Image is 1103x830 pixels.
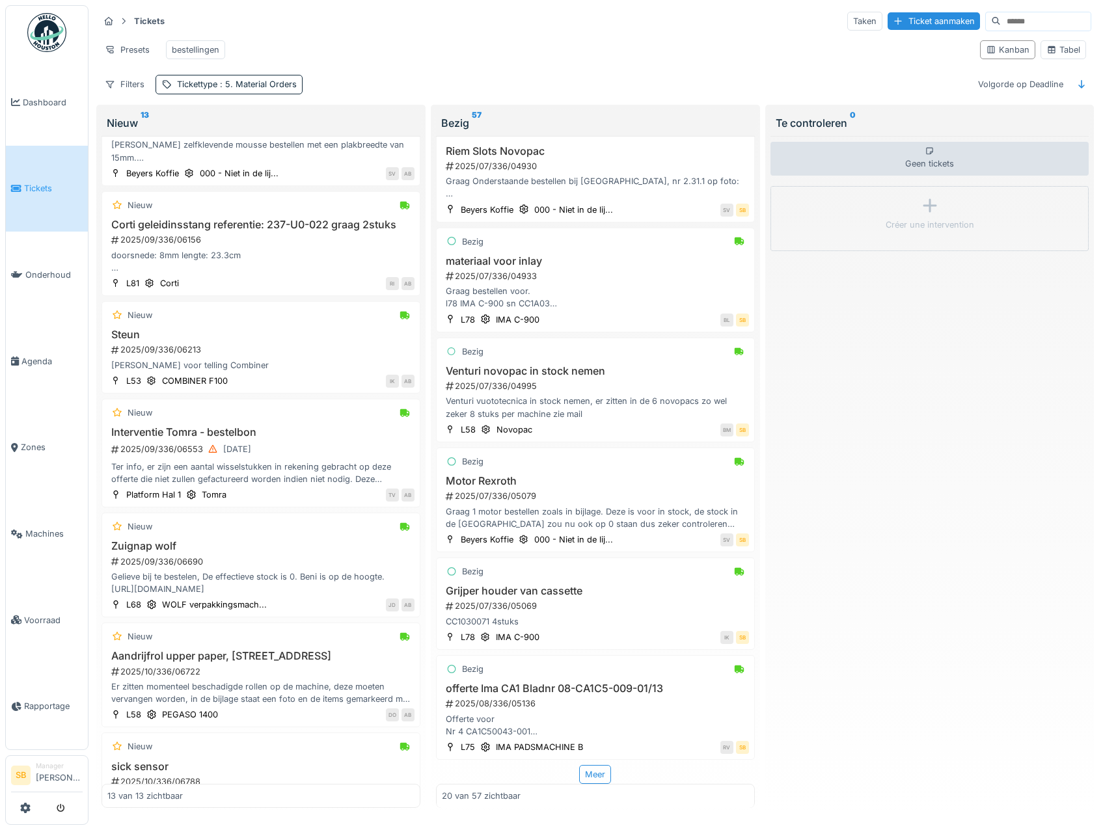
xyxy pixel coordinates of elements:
div: COMBINER F100 [162,375,228,387]
div: RV [720,741,733,754]
div: Nieuw [107,115,415,131]
div: AB [402,167,415,180]
a: Tickets [6,146,88,232]
div: Kanban [986,44,1029,56]
strong: Tickets [129,15,170,27]
div: Graag Onderstaande bestellen bij [GEOGRAPHIC_DATA], nr 2.31.1 op foto: Belt HTD 2800-8M L=85, ref... [442,175,749,200]
div: L78 [461,631,475,643]
div: IK [720,631,733,644]
div: IK [386,375,399,388]
div: AB [402,598,415,611]
div: Tickettype [177,78,297,90]
h3: materiaal voor inlay [442,255,749,267]
div: [PERSON_NAME] voor telling Combiner [107,359,415,371]
a: Zones [6,405,88,491]
span: Machines [25,528,83,540]
div: Taken [847,12,882,31]
div: Beyers Koffie [126,167,179,180]
div: bestellingen [172,44,219,56]
div: Bezig [462,565,483,578]
div: Nieuw [128,630,152,643]
div: IMA C-900 [496,314,539,326]
span: Zones [21,441,83,453]
div: 2025/10/336/06722 [110,665,415,678]
div: WOLF verpakkingsmach... [162,598,267,611]
div: 2025/07/336/04995 [444,380,749,392]
div: Beyers Koffie [461,533,513,546]
div: RI [386,277,399,290]
span: Rapportage [24,700,83,712]
div: Nieuw [128,520,152,533]
div: TV [386,489,399,502]
div: L58 [126,708,141,721]
div: SB [736,204,749,217]
div: 2025/07/336/05069 [444,600,749,612]
img: Badge_color-CXgf-gQk.svg [27,13,66,52]
div: BL [720,314,733,327]
div: [DATE] [223,443,251,455]
div: BM [720,423,733,436]
sup: 57 [472,115,482,131]
div: Tabel [1046,44,1080,56]
div: 2025/07/336/05079 [444,490,749,502]
div: Filters [99,75,150,94]
a: Machines [6,490,88,577]
span: Agenda [21,355,83,368]
div: Manager [36,761,83,771]
div: Gelieve bij te bestelen, De effectieve stock is 0. Beni is op de hoogte. [URL][DOMAIN_NAME] [107,570,415,595]
div: Nieuw [128,407,152,419]
div: L75 [461,741,475,753]
div: Offerte voor Nr 4 CA1C50043-001 Nr 5 CA1C50042-001 [442,713,749,738]
h3: Grijper houder van cassette [442,585,749,597]
div: 2025/08/336/05136 [444,697,749,710]
div: 2025/09/336/06690 [110,556,415,568]
div: L58 [461,423,476,436]
span: Tickets [24,182,83,194]
div: 2025/09/336/06213 [110,343,415,356]
div: Beyers Koffie [461,204,513,216]
div: CC1030071 4stuks [442,615,749,628]
div: SV [720,204,733,217]
div: AB [402,708,415,721]
div: 20 van 57 zichtbaar [442,790,521,802]
div: doorsnede: 8mm lengte: 23.3cm 2stuks [107,249,415,274]
div: PEGASO 1400 [162,708,218,721]
div: SV [386,167,399,180]
h3: Zuignap wolf [107,540,415,552]
h3: Steun [107,328,415,341]
div: Nieuw [128,199,152,211]
li: [PERSON_NAME] [36,761,83,789]
div: SB [736,423,749,436]
div: Nieuw [128,309,152,321]
div: Geen tickets [770,142,1089,176]
div: 000 - Niet in de lij... [534,204,613,216]
sup: 0 [850,115,856,131]
div: JD [386,598,399,611]
div: 2025/07/336/04930 [444,160,749,172]
div: AB [402,489,415,502]
div: Meer [579,765,611,784]
div: IMA PADSMACHINE B [496,741,583,753]
h3: offerte Ima CA1 Bladnr 08-CA1C5-009-01/13 [442,682,749,695]
div: Bezig [462,663,483,675]
h3: Interventie Tomra - bestelbon [107,426,415,438]
a: Onderhoud [6,232,88,318]
span: Voorraad [24,614,83,626]
div: SB [736,631,749,644]
div: Bezig [462,235,483,248]
span: : 5. Material Orders [217,79,297,89]
h3: Aandrijfrol upper paper, [STREET_ADDRESS] [107,650,415,662]
div: Bezig [462,455,483,468]
a: Dashboard [6,59,88,146]
div: Platform Hal 1 [126,489,181,501]
li: SB [11,766,31,785]
h3: Motor Rexroth [442,475,749,487]
div: SV [720,533,733,546]
div: Er zitten momenteel beschadigde rollen op de machine, deze moeten vervangen worden, in de bijlage... [107,680,415,705]
div: Te controleren [776,115,1084,131]
div: Tomra [202,489,226,501]
a: Agenda [6,318,88,405]
div: Créer une intervention [886,219,974,231]
div: 000 - Niet in de lij... [534,533,613,546]
div: SB [736,314,749,327]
